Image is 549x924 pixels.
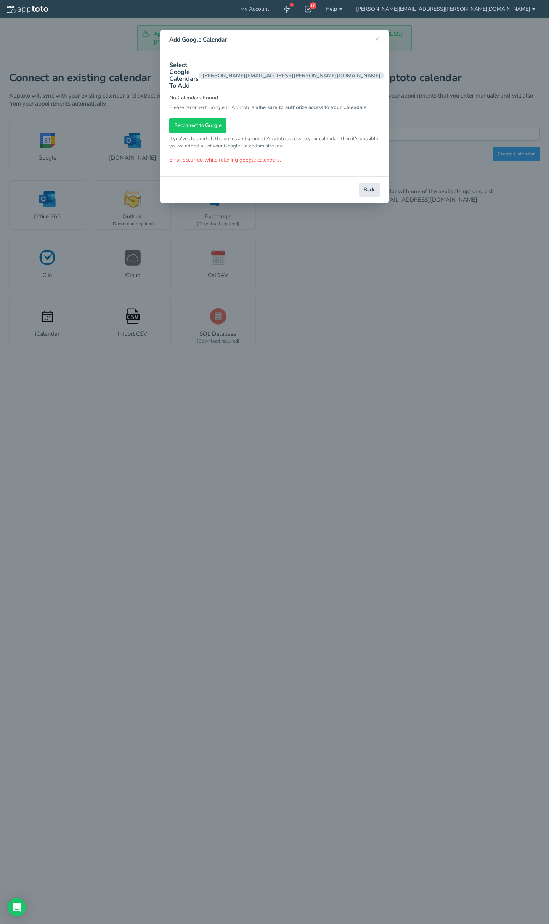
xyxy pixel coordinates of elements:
span: [PERSON_NAME][EMAIL_ADDRESS][PERSON_NAME][DOMAIN_NAME] [199,72,384,79]
strong: be sure to authorize access to your Calendars [260,104,366,111]
p: Error occurred while fetching google calendars. [169,156,380,164]
span: × [375,33,380,44]
p: If you've checked all the boxes and granted Apptoto access to your calendar, then it's possible y... [169,135,380,150]
h4: Add Google Calendar [169,35,380,44]
div: Open Intercom Messenger [8,898,26,916]
span: Reconnect to Google [174,122,222,129]
h2: Select Google Calendars To Add [169,62,380,89]
button: Back [359,183,380,197]
div: No Calendars Found [169,94,380,164]
p: Please reconnect Google to Apptoto and . [169,104,380,111]
button: Reconnect to Google [169,118,226,133]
